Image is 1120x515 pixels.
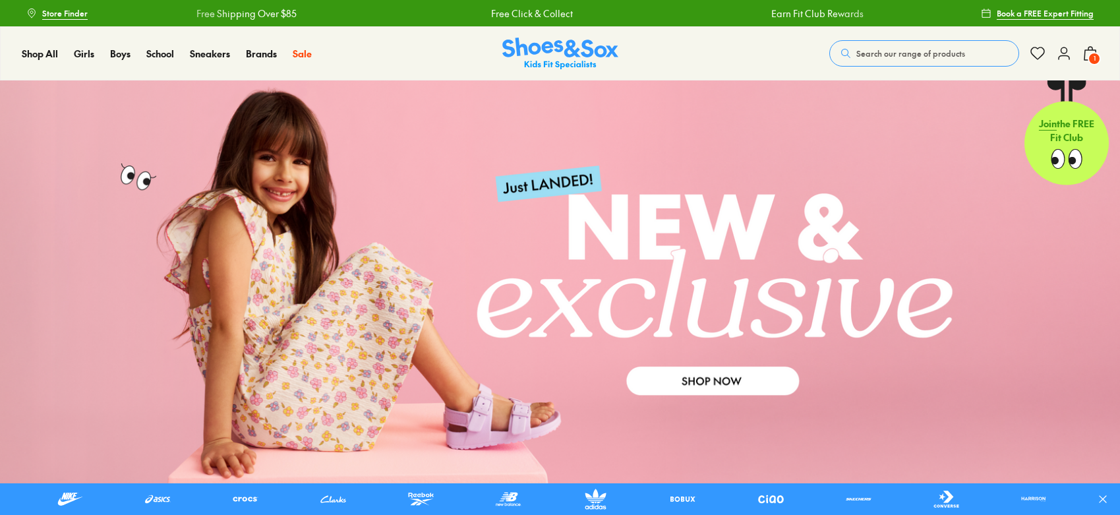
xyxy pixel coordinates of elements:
a: Shoes & Sox [502,38,618,70]
a: Sale [293,47,312,61]
p: the FREE Fit Club [1024,106,1109,155]
span: 1 [1088,52,1101,65]
a: Brands [246,47,277,61]
a: Free Shipping Over $85 [195,7,295,20]
a: Shop All [22,47,58,61]
a: Boys [110,47,131,61]
span: Brands [246,47,277,60]
a: Free Click & Collect [490,7,572,20]
span: Shop All [22,47,58,60]
span: Store Finder [42,7,88,19]
span: Girls [74,47,94,60]
a: Sneakers [190,47,230,61]
span: School [146,47,174,60]
span: Join [1039,117,1057,130]
span: Book a FREE Expert Fitting [997,7,1094,19]
a: Jointhe FREE Fit Club [1024,80,1109,185]
span: Search our range of products [856,47,965,59]
img: SNS_Logo_Responsive.svg [502,38,618,70]
a: Store Finder [26,1,88,25]
a: Earn Fit Club Rewards [770,7,862,20]
a: Book a FREE Expert Fitting [981,1,1094,25]
a: School [146,47,174,61]
button: Search our range of products [829,40,1019,67]
a: Girls [74,47,94,61]
span: Sneakers [190,47,230,60]
button: 1 [1082,39,1098,68]
span: Boys [110,47,131,60]
span: Sale [293,47,312,60]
